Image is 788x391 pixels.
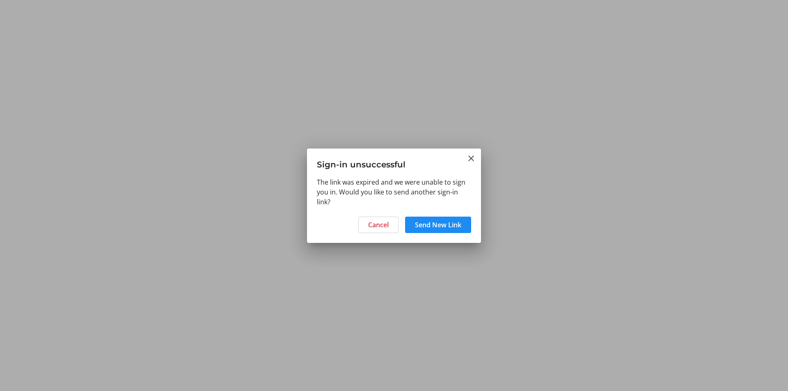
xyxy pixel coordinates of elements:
[368,220,389,230] span: Cancel
[405,217,471,233] button: Send New Link
[307,177,481,212] div: The link was expired and we were unable to sign you in. Would you like to send another sign-in link?
[358,217,399,233] button: Cancel
[466,153,476,163] button: Close
[415,220,461,230] span: Send New Link
[307,149,481,177] h3: Sign-in unsuccessful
